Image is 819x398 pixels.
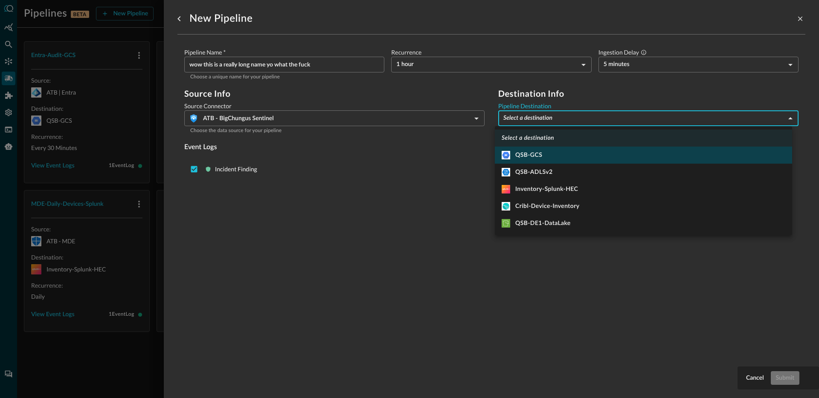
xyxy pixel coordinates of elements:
[502,219,510,228] svg: Amazon S3
[502,135,554,141] em: Select a destination
[502,185,510,193] svg: Splunk HTTP Event Collector (HEC)
[502,168,552,176] div: QSB-ADLSv2
[502,202,579,211] div: Cribl-Device-Inventory
[502,185,578,193] div: Inventory-Splunk-HEC
[502,219,571,228] div: QSB-DE1-DataLake
[502,151,510,159] svg: Google Cloud Storage
[502,202,510,211] svg: Cribl
[502,151,542,159] div: QSB-GCS
[502,168,510,176] svg: Azure Storage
